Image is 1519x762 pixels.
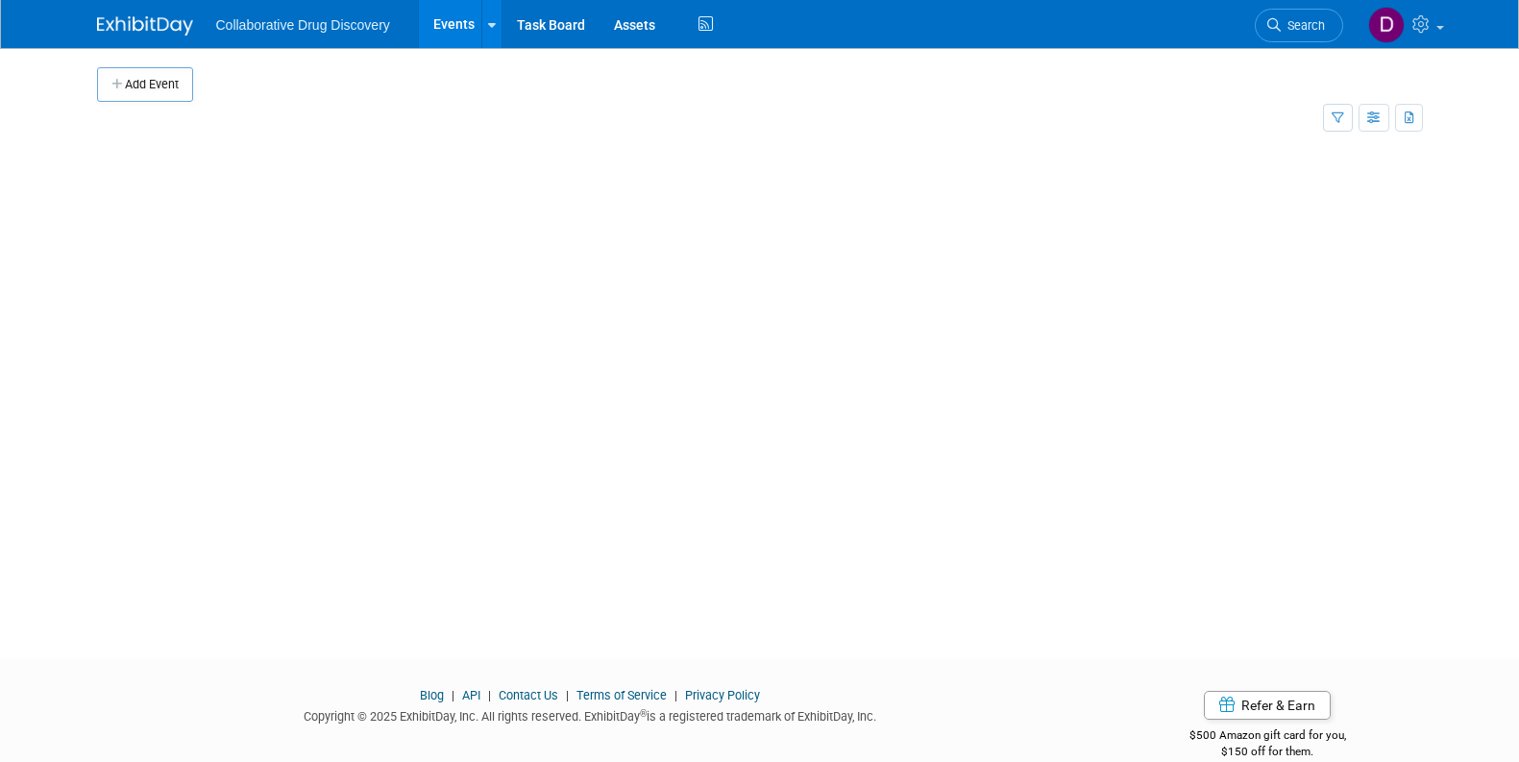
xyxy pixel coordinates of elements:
[1281,18,1325,33] span: Search
[1204,691,1331,720] a: Refer & Earn
[640,708,647,719] sup: ®
[97,16,193,36] img: ExhibitDay
[447,688,459,702] span: |
[685,688,760,702] a: Privacy Policy
[670,688,682,702] span: |
[1113,744,1423,760] div: $150 off for them.
[420,688,444,702] a: Blog
[216,17,390,33] span: Collaborative Drug Discovery
[1368,7,1405,43] img: Daniel Castro
[499,688,558,702] a: Contact Us
[462,688,480,702] a: API
[483,688,496,702] span: |
[97,703,1085,725] div: Copyright © 2025 ExhibitDay, Inc. All rights reserved. ExhibitDay is a registered trademark of Ex...
[576,688,667,702] a: Terms of Service
[561,688,574,702] span: |
[97,67,193,102] button: Add Event
[1255,9,1343,42] a: Search
[1113,715,1423,759] div: $500 Amazon gift card for you,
